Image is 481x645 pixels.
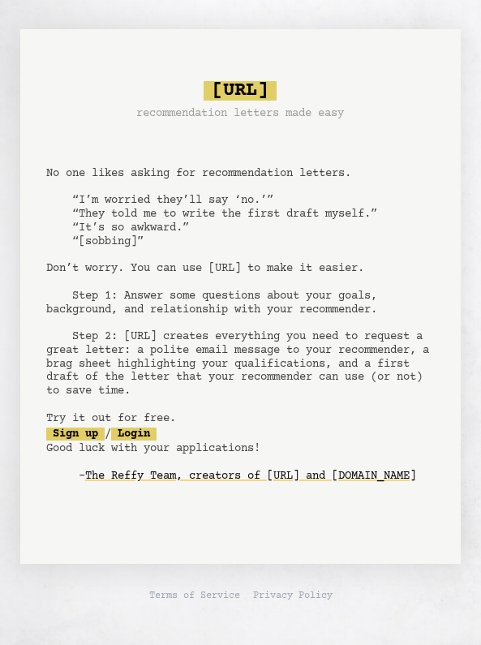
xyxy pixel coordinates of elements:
[149,590,240,603] a: Terms of Service
[204,81,277,101] span: [URL]
[253,590,333,603] a: Privacy Policy
[46,75,436,512] pre: No one likes asking for recommendation letters. “I’m worried they’ll say ‘no.’” “They told me to ...
[46,428,105,441] a: Sign up
[111,428,157,441] a: Login
[85,463,416,489] a: The Reffy Team, creators of [URL] and [DOMAIN_NAME]
[79,468,436,484] div: -
[136,107,344,121] h3: recommendation letters made easy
